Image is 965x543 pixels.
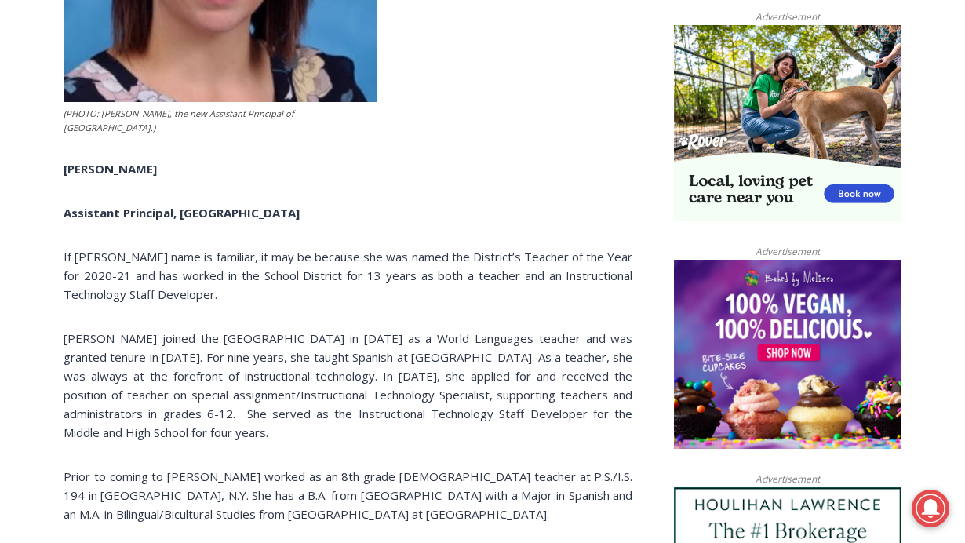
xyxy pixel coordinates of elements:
[466,5,566,71] a: Book [PERSON_NAME]'s Good Humor for Your Event
[161,98,223,188] div: "[PERSON_NAME]'s draw is the fine variety of pristine raw fish kept on hand"
[103,28,388,43] div: Serving [GEOGRAPHIC_DATA] Since [DATE]
[64,161,157,177] strong: [PERSON_NAME]
[740,472,836,487] span: Advertisement
[478,16,546,60] h4: Book [PERSON_NAME]'s Good Humor for Your Event
[5,162,154,221] span: Open Tues. - Sun. [PHONE_NUMBER]
[64,205,300,220] strong: Assistant Principal, [GEOGRAPHIC_DATA]
[64,329,632,442] p: [PERSON_NAME] joined the [GEOGRAPHIC_DATA] in [DATE] as a World Languages teacher and was granted...
[396,1,741,152] div: "We would have speakers with experience in local journalism speak to us about their experiences a...
[377,152,760,195] a: Intern @ [DOMAIN_NAME]
[740,9,836,24] span: Advertisement
[64,247,632,304] p: If [PERSON_NAME] name is familiar, it may be because she was named the District’s Teacher of the ...
[674,260,901,450] img: Baked by Melissa
[1,158,158,195] a: Open Tues. - Sun. [PHONE_NUMBER]
[410,156,727,191] span: Intern @ [DOMAIN_NAME]
[64,107,377,134] figcaption: (PHOTO: [PERSON_NAME], the new Assistant Principal of [GEOGRAPHIC_DATA].)
[64,467,632,523] p: Prior to coming to [PERSON_NAME] worked as an 8th grade [DEMOGRAPHIC_DATA] teacher at P.S./I.S. 1...
[740,244,836,259] span: Advertisement
[380,1,474,71] img: s_800_809a2aa2-bb6e-4add-8b5e-749ad0704c34.jpeg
